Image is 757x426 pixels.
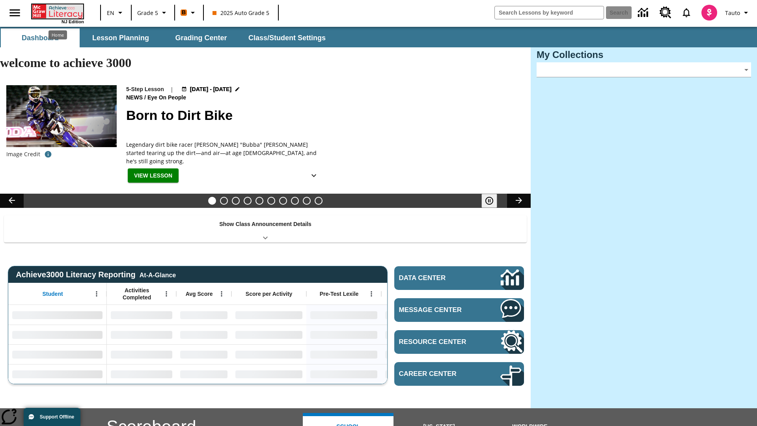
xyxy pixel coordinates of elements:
[107,364,176,384] div: No Data,
[655,2,676,23] a: Resource Center, Will open in new tab
[128,168,179,183] button: View Lesson
[186,290,213,297] span: Avg Score
[126,140,323,165] div: Legendary dirt bike racer [PERSON_NAME] "Bubba" [PERSON_NAME] started tearing up the dirt—and air...
[170,85,173,93] span: |
[633,2,655,24] a: Data Center
[381,344,456,364] div: No Data,
[365,288,377,300] button: Open Menu
[126,85,164,93] p: 5-Step Lesson
[126,140,323,165] span: Legendary dirt bike racer James "Bubba" Stewart started tearing up the dirt—and air—at age 4, and...
[315,197,323,205] button: Slide 10 Sleepless in the Animal Kingdom
[394,362,524,386] a: Career Center
[24,408,80,426] button: Support Offline
[507,194,531,208] button: Lesson carousel, Next
[140,270,176,279] div: At-A-Glance
[303,197,311,205] button: Slide 9 Making a Difference for the Planet
[91,288,103,300] button: Open Menu
[137,9,158,17] span: Grade 5
[495,6,604,19] input: search field
[220,197,228,205] button: Slide 2 Cars of the Future?
[725,9,740,17] span: Tauto
[219,220,311,228] p: Show Class Announcement Details
[399,306,477,314] span: Message Center
[232,197,240,205] button: Slide 3 Do You Want Fries With That?
[176,364,231,384] div: No Data,
[381,325,456,344] div: No Data,
[381,364,456,384] div: No Data,
[40,414,74,420] span: Support Offline
[107,344,176,364] div: No Data,
[242,28,332,47] button: Class/Student Settings
[216,288,227,300] button: Open Menu
[697,2,722,23] button: Select a new avatar
[6,85,117,148] img: Motocross racer James Stewart flies through the air on his dirt bike.
[43,290,63,297] span: Student
[255,197,263,205] button: Slide 5 What's the Big Idea?
[190,85,231,93] span: [DATE] - [DATE]
[1,28,80,47] button: Dashboard
[722,6,754,20] button: Profile/Settings
[180,85,242,93] button: Aug 18 - Aug 18 Choose Dates
[31,4,84,19] a: Home
[244,197,252,205] button: Slide 4 Taking Movies to the X-Dimension
[40,147,56,161] button: Credit: Rick Scuteri/AP Images
[399,274,474,282] span: Data Center
[177,6,201,20] button: Boost Class color is orange. Change class color
[182,7,186,17] span: B
[160,288,172,300] button: Open Menu
[126,105,521,125] h2: Born to Dirt Bike
[213,9,269,17] span: 2025 Auto Grade 5
[3,1,26,24] button: Open side menu
[394,298,524,322] a: Message Center
[701,5,717,21] img: avatar image
[481,194,497,208] button: Pause
[267,197,275,205] button: Slide 6 One Idea, Lots of Hard Work
[399,370,477,378] span: Career Center
[147,93,188,102] span: Eye On People
[381,305,456,325] div: No Data,
[103,6,129,20] button: Language: EN, Select a language
[107,9,114,17] span: EN
[4,215,527,243] div: Show Class Announcement Details
[306,168,322,183] button: Show Details
[81,28,160,47] button: Lesson Planning
[176,305,231,325] div: No Data,
[399,338,477,346] span: Resource Center
[394,266,524,290] a: Data Center
[62,19,84,24] span: NJ Edition
[134,6,172,20] button: Grade: Grade 5, Select a grade
[107,325,176,344] div: No Data,
[246,290,293,297] span: Score per Activity
[31,3,84,24] div: Home
[394,330,524,354] a: Resource Center, Will open in new tab
[111,287,163,301] span: Activities Completed
[291,197,299,205] button: Slide 8 Career Lesson
[208,197,216,205] button: Slide 1 Born to Dirt Bike
[320,290,359,297] span: Pre-Test Lexile
[176,344,231,364] div: No Data,
[481,194,505,208] div: Pause
[126,93,144,102] span: News
[16,270,176,279] span: Achieve3000 Literacy Reporting
[162,28,241,47] button: Grading Center
[279,197,287,205] button: Slide 7 Pre-release lesson
[144,94,146,101] span: /
[676,2,697,23] a: Notifications
[48,30,67,39] div: Home
[537,49,751,60] h3: My Collections
[6,150,40,158] p: Image Credit
[176,325,231,344] div: No Data,
[107,305,176,325] div: No Data,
